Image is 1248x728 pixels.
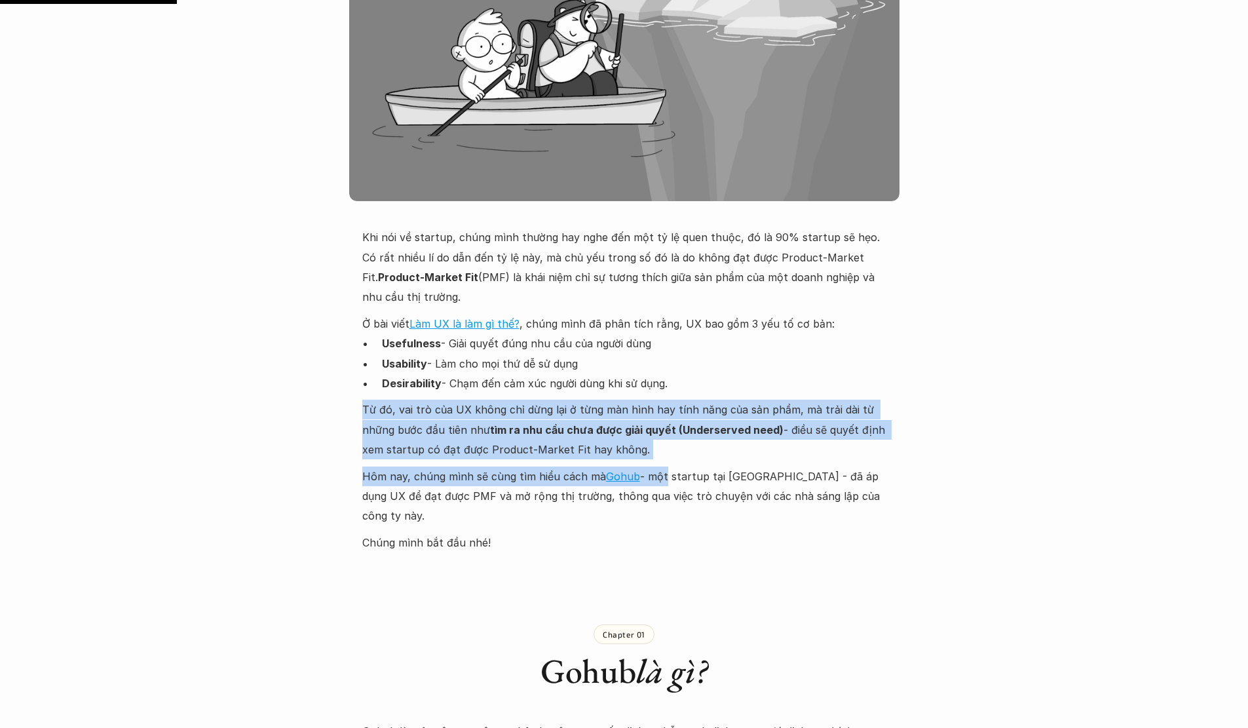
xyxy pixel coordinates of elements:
[362,533,886,552] p: Chúng mình bắt đầu nhé!
[362,651,886,691] h2: Gohub
[603,630,645,639] p: Chapter 01
[362,314,886,334] p: Ở bài viết , chúng mình đã phân tích rằng, UX bao gồm 3 yếu tố cơ bản:
[362,227,886,307] p: Khi nói về startup, chúng mình thường hay nghe đến một tỷ lệ quen thuộc, đó là 90% startup sẽ hẹo...
[362,467,886,526] p: Hôm nay, chúng mình sẽ cùng tìm hiểu cách mà - một startup tại [GEOGRAPHIC_DATA] - đã áp dụng UX ...
[382,334,886,353] p: - Giải quyết đúng nhu cầu của người dùng
[606,470,640,483] a: Gohub
[378,271,478,284] strong: Product-Market Fit
[490,423,784,436] strong: tìm ra nhu cầu chưa được giải quyết (Underserved need)
[382,354,886,374] p: - Làm cho mọi thứ dễ sử dụng
[382,374,886,393] p: - Chạm đến cảm xúc người dùng khi sử dụng.
[382,357,427,370] strong: Usability
[636,649,708,693] em: là gì?
[382,337,441,350] strong: Usefulness
[382,377,442,390] strong: Desirability
[409,317,520,330] a: Làm UX là làm gì thế?
[362,400,886,459] p: Từ đó, vai trò của UX không chỉ dừng lại ở từng màn hình hay tính năng của sản phẩm, mà trải dài ...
